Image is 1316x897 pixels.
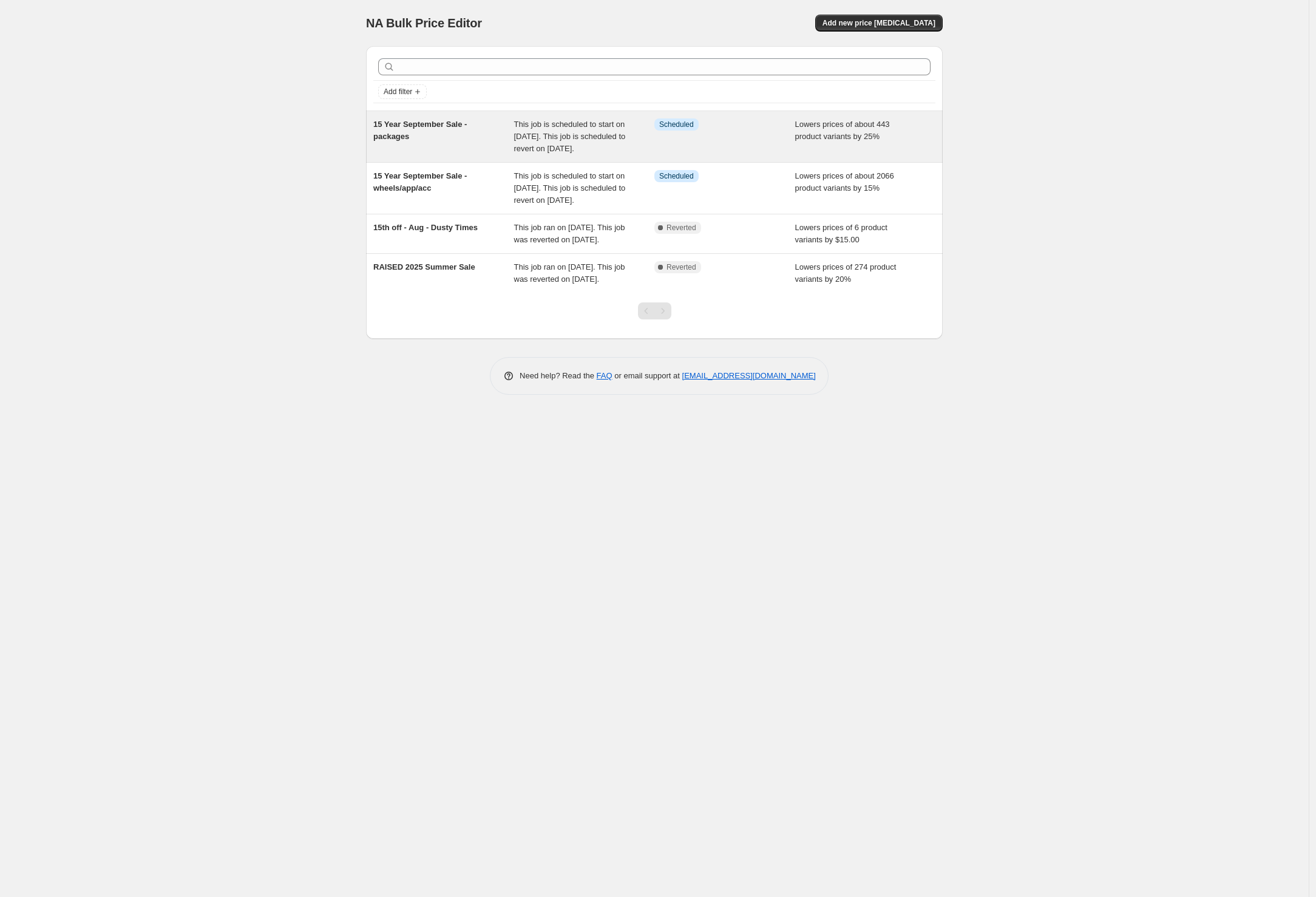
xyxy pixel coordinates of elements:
span: This job is scheduled to start on [DATE]. This job is scheduled to revert on [DATE]. [514,171,626,205]
span: 15th off - Aug - Dusty Times [373,223,478,232]
a: [EMAIL_ADDRESS][DOMAIN_NAME] [682,371,816,380]
span: Need help? Read the [520,371,597,380]
span: Lowers prices of about 443 product variants by 25% [795,120,890,141]
span: Lowers prices of 274 product variants by 20% [795,262,897,284]
span: Add new price [MEDICAL_DATA] [822,18,935,28]
span: Reverted [666,223,696,233]
span: 15 Year September Sale - wheels/app/acc [373,171,467,193]
span: This job ran on [DATE]. This job was reverted on [DATE]. [514,223,625,244]
span: Scheduled [659,171,694,181]
nav: Pagination [638,302,671,319]
span: 15 Year September Sale - packages [373,120,467,141]
span: Reverted [666,262,696,272]
span: This job is scheduled to start on [DATE]. This job is scheduled to revert on [DATE]. [514,120,626,153]
span: This job ran on [DATE]. This job was reverted on [DATE]. [514,262,625,284]
span: Lowers prices of 6 product variants by $15.00 [795,223,887,244]
span: Scheduled [659,120,694,129]
span: Lowers prices of about 2066 product variants by 15% [795,171,894,193]
button: Add new price [MEDICAL_DATA] [815,15,943,32]
span: or email support at [612,371,682,380]
span: NA Bulk Price Editor [366,16,482,30]
button: Add filter [378,84,427,99]
a: FAQ [597,371,612,380]
span: Add filter [384,87,412,97]
span: RAISED 2025 Summer Sale [373,262,475,271]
